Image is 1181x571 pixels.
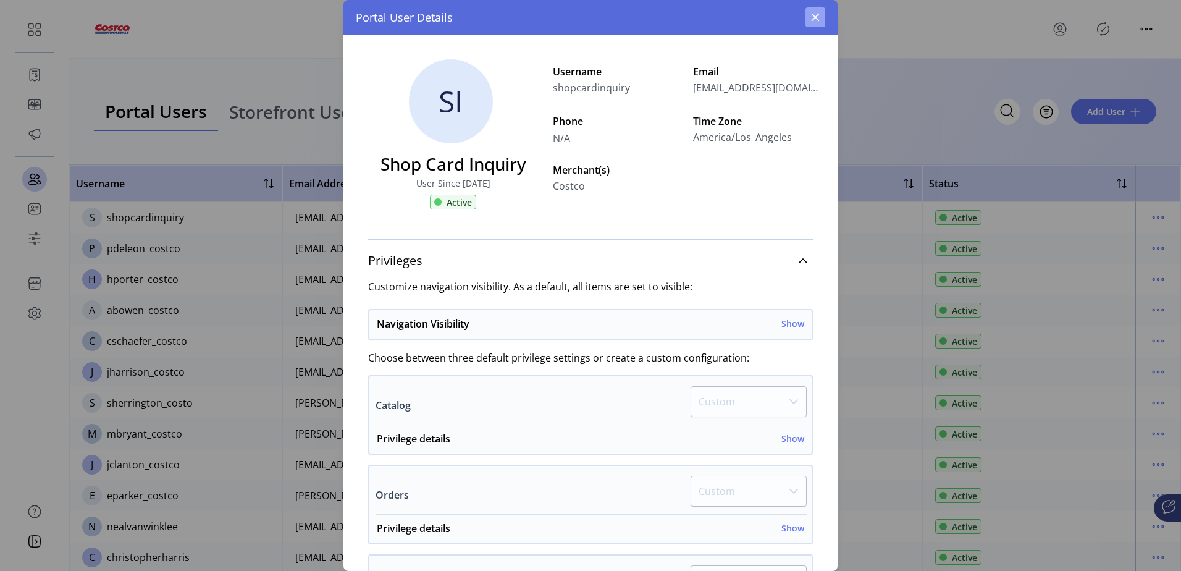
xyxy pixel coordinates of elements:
[693,114,823,129] label: Time Zone
[377,521,450,536] h6: Privilege details
[369,521,812,543] a: Privilege detailsShow
[376,488,409,502] label: Orders
[447,196,472,209] span: Active
[377,316,469,331] h6: Navigation Visibility
[693,80,823,95] span: [EMAIL_ADDRESS][DOMAIN_NAME]
[368,350,813,365] label: Choose between three default privilege settings or create a custom configuration:
[553,129,683,146] span: N/A
[553,179,585,193] span: Costco
[356,9,453,26] span: Portal User Details
[553,64,683,79] label: Username
[368,247,813,274] a: Privileges
[380,151,526,177] h3: Shop Card Inquiry
[781,432,804,445] h6: Show
[781,522,804,535] h6: Show
[439,79,463,124] span: SI
[368,255,422,267] span: Privileges
[369,431,812,454] a: Privilege detailsShow
[693,130,792,145] span: America/Los_Angeles
[781,317,804,330] h6: Show
[416,177,490,190] label: User Since [DATE]
[376,398,411,413] label: Catalog
[377,431,450,446] h6: Privilege details
[693,64,823,79] label: Email
[553,114,683,129] span: Phone
[368,279,813,294] label: Customize navigation visibility. As a default, all items are set to visible:
[553,163,683,177] label: Merchant(s)
[369,316,812,339] a: Navigation VisibilityShow
[553,80,630,95] span: shopcardinquiry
